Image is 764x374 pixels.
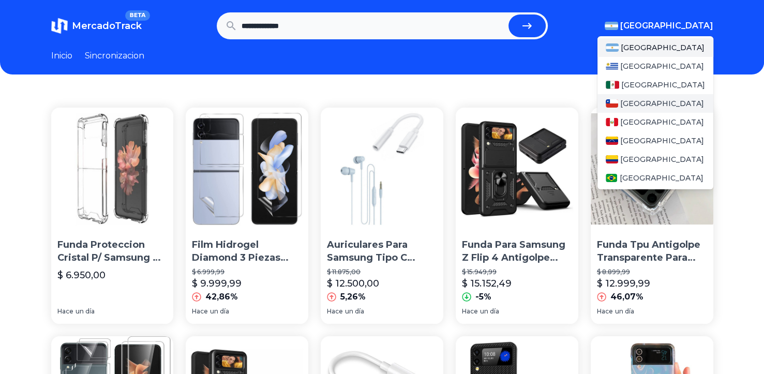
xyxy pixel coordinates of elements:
p: $ 9.999,99 [192,276,242,291]
img: MercadoTrack [51,18,68,34]
p: $ 15.949,99 [462,268,572,276]
p: $ 12.500,00 [327,276,379,291]
span: un día [76,307,95,316]
span: Hace [327,307,343,316]
a: Peru[GEOGRAPHIC_DATA] [597,113,713,131]
img: Brasil [606,174,618,182]
span: un día [345,307,364,316]
img: Uruguay [606,62,618,70]
img: Mexico [606,81,619,89]
p: $ 6.999,99 [192,268,302,276]
img: Auriculares Para Samsung Tipo C S20fe S21fe S22 Z Flip 3 [321,108,443,230]
a: Sincronizacion [85,50,144,62]
span: Hace [462,307,478,316]
span: [GEOGRAPHIC_DATA] [621,42,705,53]
a: Brasil[GEOGRAPHIC_DATA] [597,169,713,187]
span: un día [480,307,499,316]
p: Funda Proteccion Cristal P/ Samsung Z Flip 3 Caseme [57,238,168,264]
span: [GEOGRAPHIC_DATA] [620,98,704,109]
a: Argentina[GEOGRAPHIC_DATA] [597,38,713,57]
img: Venezuela [606,137,618,145]
p: $ 11.875,00 [327,268,437,276]
img: Argentina [606,43,619,52]
a: MercadoTrackBETA [51,18,142,34]
p: Film Hidrogel Diamond 3 Piezas Complet Para Samsung Z Flip 3 [192,238,302,264]
a: Funda Tpu Antigolpe Transparente Para Samsung Z Flip 4 5gFunda Tpu Antigolpe Transparente Para Sa... [591,108,713,324]
span: [GEOGRAPHIC_DATA] [620,61,704,71]
span: [GEOGRAPHIC_DATA] [620,20,713,32]
img: Colombia [606,155,618,163]
a: Venezuela[GEOGRAPHIC_DATA] [597,131,713,150]
span: MercadoTrack [72,20,142,32]
img: Funda Tpu Antigolpe Transparente Para Samsung Z Flip 4 5g [591,108,713,230]
a: Uruguay[GEOGRAPHIC_DATA] [597,57,713,76]
a: Funda Proteccion Cristal P/ Samsung Z Flip 3 CasemeFunda Proteccion Cristal P/ Samsung Z Flip 3 C... [51,108,174,324]
a: Inicio [51,50,72,62]
p: $ 12.999,99 [597,276,650,291]
a: Auriculares Para Samsung Tipo C S20fe S21fe S22 Z Flip 3Auriculares Para Samsung Tipo C S20fe S21... [321,108,443,324]
p: Funda Para Samsung Z Flip 4 Antigolpe Anillo Magnetico [462,238,572,264]
span: [GEOGRAPHIC_DATA] [620,136,704,146]
span: BETA [125,10,149,21]
p: 46,07% [610,291,643,303]
p: $ 6.950,00 [57,268,106,282]
span: un día [615,307,634,316]
span: Hace [57,307,73,316]
img: Chile [606,99,618,108]
img: Film Hidrogel Diamond 3 Piezas Complet Para Samsung Z Flip 3 [186,108,308,230]
button: [GEOGRAPHIC_DATA] [605,20,713,32]
p: 42,86% [205,291,238,303]
img: Funda Proteccion Cristal P/ Samsung Z Flip 3 Caseme [51,108,174,230]
a: Mexico[GEOGRAPHIC_DATA] [597,76,713,94]
p: Funda Tpu Antigolpe Transparente Para Samsung Z Flip 4 5g [597,238,707,264]
span: [GEOGRAPHIC_DATA] [620,154,704,164]
a: Chile[GEOGRAPHIC_DATA] [597,94,713,113]
img: Peru [606,118,618,126]
span: Hace [597,307,613,316]
span: Hace [192,307,208,316]
span: [GEOGRAPHIC_DATA] [621,80,705,90]
p: $ 8.899,99 [597,268,707,276]
p: -5% [475,291,491,303]
span: un día [210,307,229,316]
a: Film Hidrogel Diamond 3 Piezas Complet Para Samsung Z Flip 3Film Hidrogel Diamond 3 Piezas Comple... [186,108,308,324]
p: Auriculares Para Samsung Tipo C S20fe S21fe S22 Z Flip 3 [327,238,437,264]
img: Argentina [605,22,618,30]
p: 5,26% [340,291,366,303]
span: [GEOGRAPHIC_DATA] [620,117,704,127]
a: Colombia[GEOGRAPHIC_DATA] [597,150,713,169]
img: Funda Para Samsung Z Flip 4 Antigolpe Anillo Magnetico [456,108,578,230]
p: $ 15.152,49 [462,276,512,291]
a: Funda Para Samsung Z Flip 4 Antigolpe Anillo MagneticoFunda Para Samsung Z Flip 4 Antigolpe Anill... [456,108,578,324]
span: [GEOGRAPHIC_DATA] [619,173,703,183]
